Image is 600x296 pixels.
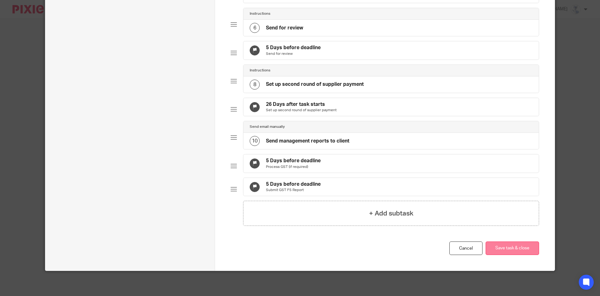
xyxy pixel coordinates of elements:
div: 8 [250,80,260,90]
h4: Set up second round of supplier payment [266,81,364,88]
h4: 5 Days before deadline [266,181,321,188]
p: Set up second round of supplier payment [266,108,337,113]
h4: Instructions [250,11,270,16]
h4: 26 Days after task starts [266,101,337,108]
div: 10 [250,136,260,146]
h4: Instructions [250,68,270,73]
p: Send for review [266,51,321,56]
p: Process GST (if required) [266,164,321,169]
h4: 5 Days before deadline [266,44,321,51]
div: 6 [250,23,260,33]
h4: 5 Days before deadline [266,158,321,164]
h4: Send email manually [250,124,285,129]
p: Submit GST F5 Report [266,188,321,193]
h4: Send management reports to client [266,138,349,144]
button: Save task & close [486,241,539,255]
h4: Send for review [266,25,303,31]
a: Cancel [449,241,482,255]
h4: + Add subtask [369,209,413,218]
